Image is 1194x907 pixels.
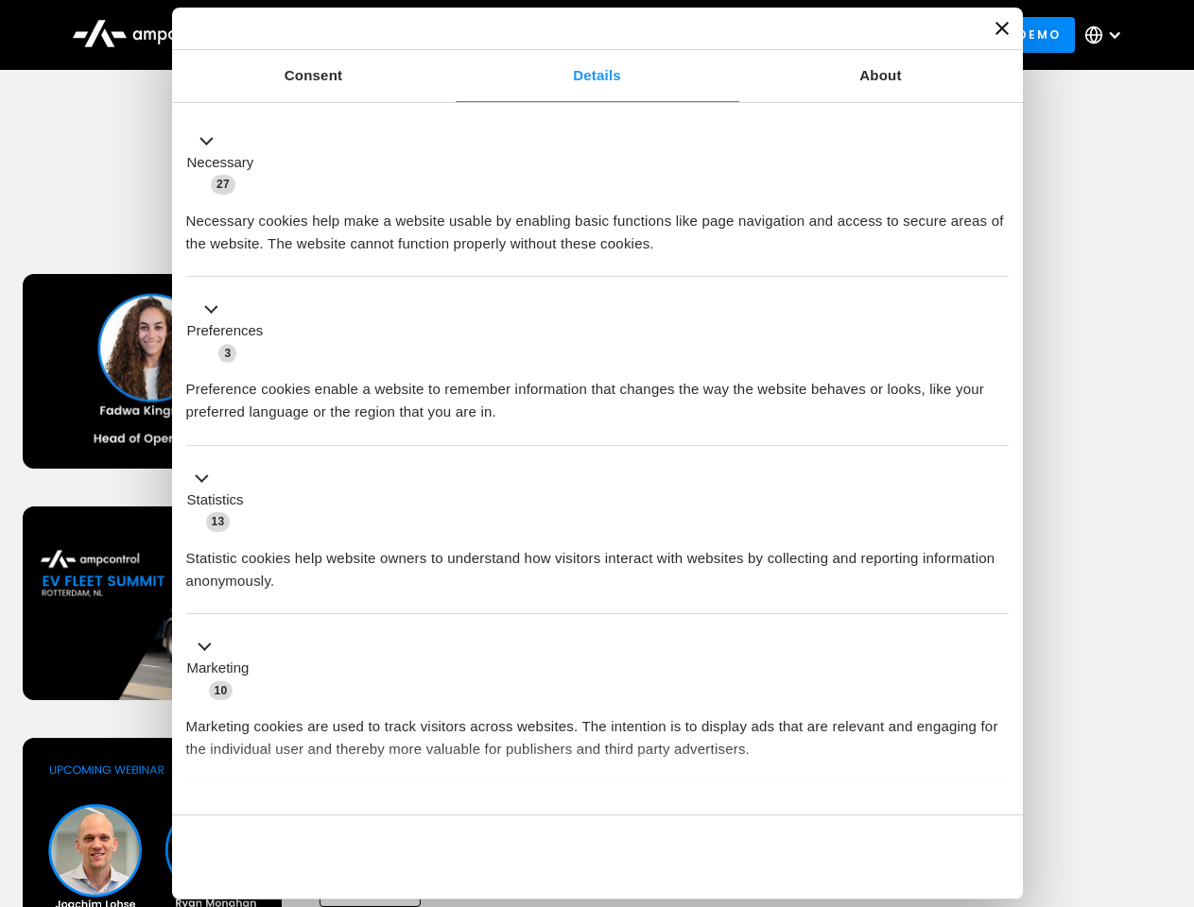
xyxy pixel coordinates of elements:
label: Preferences [187,320,264,342]
button: Marketing (10) [186,636,261,702]
button: Close banner [995,22,1009,35]
div: Marketing cookies are used to track visitors across websites. The intention is to display ads tha... [186,701,1009,761]
span: 10 [209,681,234,700]
span: 13 [206,512,231,531]
span: 3 [218,344,236,363]
h1: Upcoming Webinars [23,191,1172,236]
button: Unclassified (2) [186,804,341,828]
label: Statistics [187,489,244,511]
span: 2 [312,807,330,826]
a: Details [456,50,739,102]
label: Necessary [187,152,254,174]
button: Okay [736,830,1008,884]
div: Preference cookies enable a website to remember information that changes the way the website beha... [186,364,1009,423]
button: Preferences (3) [186,299,275,365]
div: Statistic cookies help website owners to understand how visitors interact with websites by collec... [186,533,1009,592]
div: Necessary cookies help make a website usable by enabling basic functions like page navigation and... [186,196,1009,255]
span: 27 [211,175,235,194]
a: Consent [172,50,456,102]
button: Necessary (27) [186,129,266,196]
a: About [739,50,1023,102]
label: Marketing [187,658,250,679]
button: Statistics (13) [186,467,255,533]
